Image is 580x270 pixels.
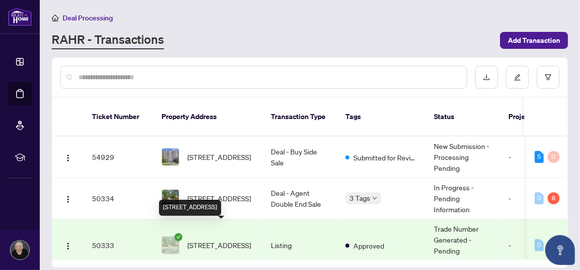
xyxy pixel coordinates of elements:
[263,136,337,178] td: Deal - Buy Side Sale
[60,149,76,165] button: Logo
[548,192,560,204] div: 8
[535,192,544,204] div: 0
[426,98,500,136] th: Status
[52,14,59,21] span: home
[187,193,251,204] span: [STREET_ADDRESS]
[500,136,560,178] td: -
[483,74,490,81] span: download
[159,200,221,216] div: [STREET_ADDRESS]
[548,151,560,163] div: 0
[263,178,337,219] td: Deal - Agent Double End Sale
[84,136,154,178] td: 54929
[64,154,72,162] img: Logo
[535,151,544,163] div: 5
[426,136,500,178] td: New Submission - Processing Pending
[8,7,32,26] img: logo
[535,239,544,251] div: 0
[337,98,426,136] th: Tags
[263,98,337,136] th: Transaction Type
[514,74,521,81] span: edit
[64,242,72,250] img: Logo
[10,241,29,260] img: Profile Icon
[187,240,251,251] span: [STREET_ADDRESS]
[84,178,154,219] td: 50334
[537,66,560,89] button: filter
[349,192,370,204] span: 3 Tags
[63,13,113,22] span: Deal Processing
[508,32,560,48] span: Add Transaction
[84,98,154,136] th: Ticket Number
[353,240,384,251] span: Approved
[500,178,560,219] td: -
[506,66,529,89] button: edit
[162,148,179,165] img: thumbnail-img
[162,190,179,207] img: thumbnail-img
[500,98,560,136] th: Project Name
[475,66,498,89] button: download
[372,196,377,201] span: down
[353,152,418,163] span: Submitted for Review
[52,31,164,49] a: RAHR - Transactions
[60,237,76,253] button: Logo
[426,178,500,219] td: In Progress - Pending Information
[154,98,263,136] th: Property Address
[545,74,552,81] span: filter
[187,151,251,162] span: [STREET_ADDRESS]
[545,235,575,265] button: Open asap
[500,32,568,49] button: Add Transaction
[162,237,179,254] img: thumbnail-img
[60,190,76,206] button: Logo
[64,195,72,203] img: Logo
[174,233,182,241] span: check-circle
